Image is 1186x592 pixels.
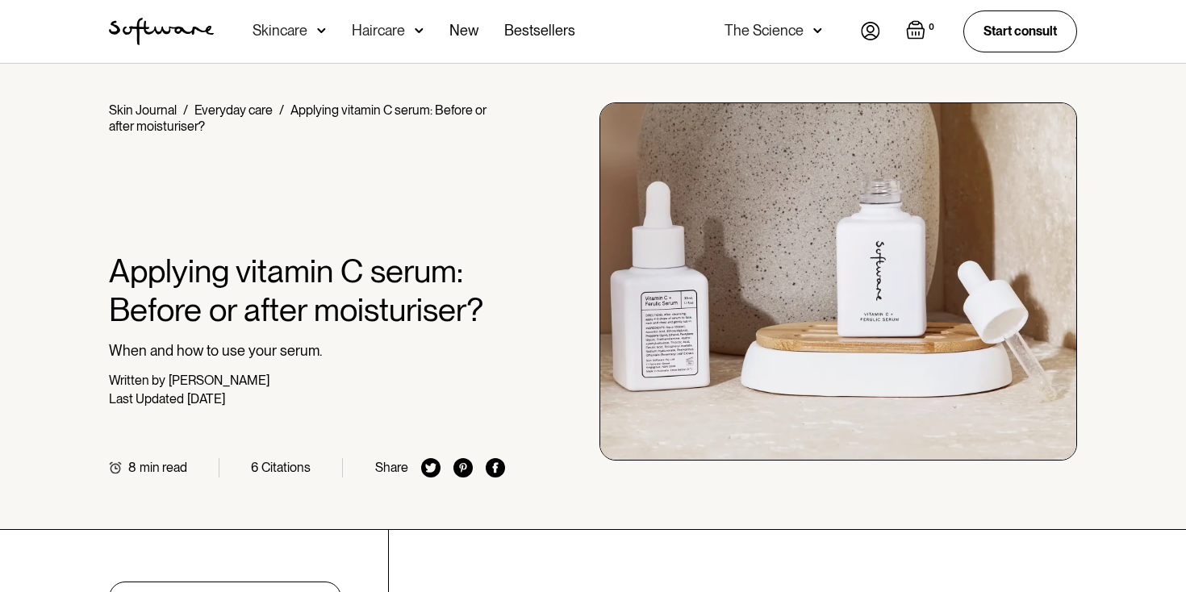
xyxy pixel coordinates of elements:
[352,23,405,39] div: Haircare
[375,460,408,475] div: Share
[421,458,441,477] img: twitter icon
[109,373,165,388] div: Written by
[251,460,258,475] div: 6
[109,102,177,118] a: Skin Journal
[169,373,269,388] div: [PERSON_NAME]
[194,102,273,118] a: Everyday care
[109,252,505,329] h1: Applying vitamin C serum: Before or after moisturiser?
[109,102,487,134] div: Applying vitamin C serum: Before or after moisturiser?
[109,18,214,45] a: home
[486,458,505,477] img: facebook icon
[187,391,225,406] div: [DATE]
[109,342,505,360] p: When and how to use your serum.
[140,460,187,475] div: min read
[453,458,473,477] img: pinterest icon
[906,20,938,43] a: Open empty cart
[317,23,326,39] img: arrow down
[109,18,214,45] img: Software Logo
[183,102,188,118] div: /
[128,460,136,475] div: 8
[261,460,311,475] div: Citations
[279,102,284,118] div: /
[963,10,1077,52] a: Start consult
[925,20,938,35] div: 0
[725,23,804,39] div: The Science
[813,23,822,39] img: arrow down
[253,23,307,39] div: Skincare
[415,23,424,39] img: arrow down
[109,391,184,406] div: Last Updated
